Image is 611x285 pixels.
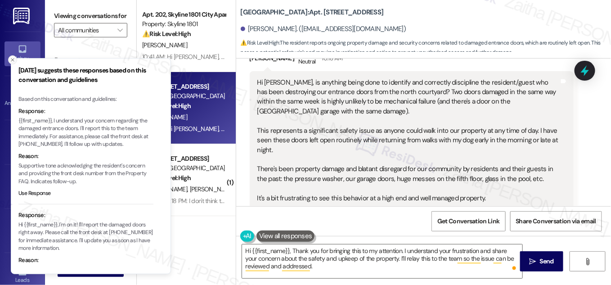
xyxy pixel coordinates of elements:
[257,78,559,203] div: Hi [PERSON_NAME], is anything being done to identify and correctly discipline the resident/guest ...
[18,211,153,220] div: Response:
[4,41,40,66] a: Inbox
[18,190,51,198] button: Use Response
[241,24,406,34] div: [PERSON_NAME]. ([EMAIL_ADDRESS][DOMAIN_NAME])
[250,49,574,71] div: [PERSON_NAME]
[4,218,40,243] a: Buildings
[242,244,522,278] textarea: To enrich screen reader interactions, please activate Accessibility in Grammarly extension settings
[18,117,153,149] p: {{first_name}}, I understand your concern regarding the damaged entrance doors. I'll report this ...
[54,9,127,23] label: Viewing conversations for
[4,130,40,154] a: Site Visit •
[142,154,225,163] div: Apt. [STREET_ADDRESS]
[142,113,187,121] span: [PERSON_NAME]
[516,217,596,226] span: Share Conversation via email
[18,221,153,253] p: Hi {{first_name}}, I'm on it! I'll report the damaged doors right away. Please call the front des...
[241,8,384,17] b: [GEOGRAPHIC_DATA]: Apt. [STREET_ADDRESS]
[18,107,153,116] div: Response:
[510,211,602,231] button: Share Conversation via email
[142,10,225,19] div: Apt. 202, Skyline 1801 City Apartments
[18,152,153,161] div: Reason:
[142,91,225,101] div: Property: [GEOGRAPHIC_DATA]
[142,30,191,38] strong: ⚠️ Risk Level: High
[142,102,191,110] strong: ⚠️ Risk Level: High
[142,41,187,49] span: [PERSON_NAME]
[18,162,153,186] p: Supportive tone acknowledging the resident's concern and providing the front desk number from the...
[431,211,505,231] button: Get Conversation Link
[241,38,611,58] span: : The resident reports ongoing property damage and security concerns related to damaged entrance ...
[584,258,591,265] i: 
[437,217,499,226] span: Get Conversation Link
[520,251,564,271] button: Send
[320,54,343,63] div: 10:18 AM
[13,8,31,24] img: ResiDesk Logo
[58,23,113,37] input: All communities
[142,19,225,29] div: Property: Skyline 1801
[142,163,225,173] div: Property: [GEOGRAPHIC_DATA]
[8,55,17,64] button: Close toast
[18,66,153,85] h3: [DATE] suggests these responses based on this conversation and guidelines
[4,174,40,199] a: Insights •
[117,27,122,34] i: 
[142,82,225,91] div: Apt. [STREET_ADDRESS]
[540,257,554,266] span: Send
[18,95,153,104] div: Based on this conversation and guidelines:
[189,185,234,193] span: [PERSON_NAME]
[142,174,191,182] strong: ⚠️ Risk Level: High
[530,258,536,265] i: 
[18,256,153,265] div: Reason:
[297,49,317,68] div: Neutral
[241,39,279,46] strong: ⚠️ Risk Level: High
